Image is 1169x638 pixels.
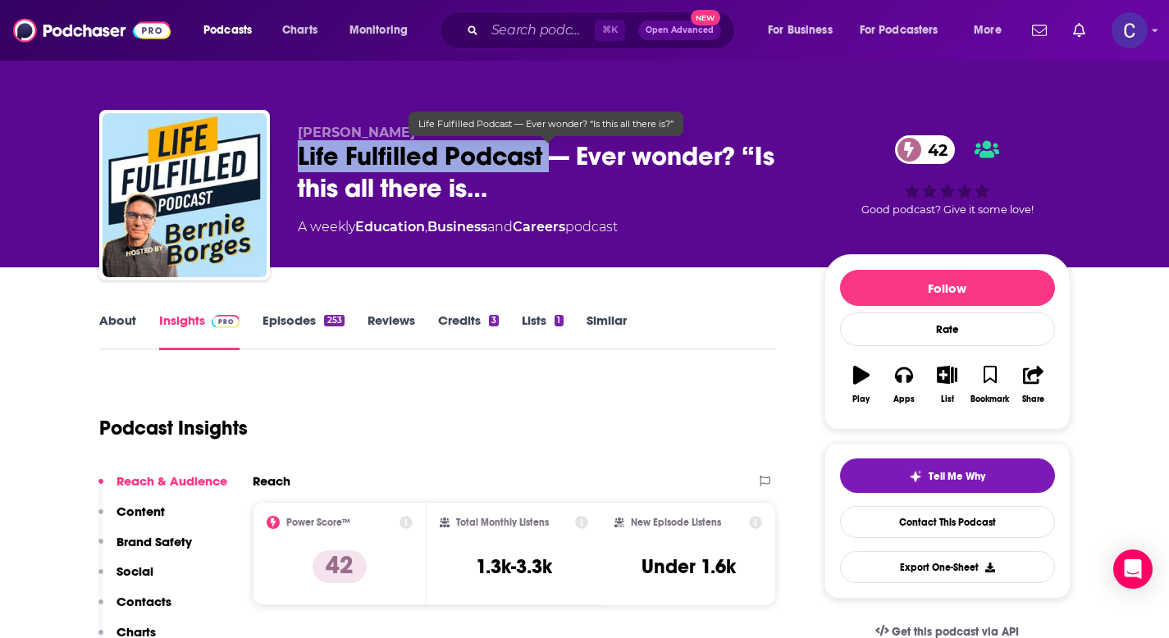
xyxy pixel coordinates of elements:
button: Bookmark [969,355,1011,414]
a: Episodes253 [263,312,344,350]
button: Content [98,504,165,534]
div: List [941,394,954,404]
span: More [974,19,1002,42]
span: [PERSON_NAME] [298,125,415,140]
img: Podchaser - Follow, Share and Rate Podcasts [13,15,171,46]
span: 42 [911,135,956,164]
p: Reach & Audience [116,473,227,489]
div: Apps [893,394,915,404]
a: 42 [895,135,956,164]
button: Share [1011,355,1054,414]
button: Show profile menu [1112,12,1148,48]
button: open menu [192,17,273,43]
span: Logged in as publicityxxtina [1112,12,1148,48]
img: User Profile [1112,12,1148,48]
button: Contacts [98,594,171,624]
span: Good podcast? Give it some love! [861,203,1034,216]
p: Contacts [116,594,171,609]
p: Content [116,504,165,519]
a: Show notifications dropdown [1025,16,1053,44]
p: Social [116,563,153,579]
div: 3 [489,315,499,326]
div: A weekly podcast [298,217,618,237]
span: Tell Me Why [929,470,985,483]
p: 42 [313,550,367,583]
a: Lists1 [522,312,563,350]
a: Credits3 [438,312,499,350]
img: tell me why sparkle [909,470,922,483]
a: About [99,312,136,350]
a: Similar [587,312,627,350]
button: Open AdvancedNew [638,21,721,40]
div: 42Good podcast? Give it some love! [824,125,1071,226]
h2: Reach [253,473,290,489]
span: Podcasts [203,19,252,42]
span: Open Advanced [646,26,714,34]
div: Bookmark [970,394,1009,404]
button: Apps [883,355,925,414]
div: 253 [324,315,344,326]
span: and [487,219,513,235]
div: 1 [555,315,563,326]
a: Contact This Podcast [840,506,1055,538]
span: Charts [282,19,317,42]
a: Business [427,219,487,235]
button: Social [98,563,153,594]
a: Show notifications dropdown [1066,16,1092,44]
div: Rate [840,312,1055,346]
div: Share [1022,394,1044,404]
button: open menu [756,17,853,43]
div: Play [852,394,870,404]
h3: 1.3k-3.3k [476,554,552,579]
a: Reviews [368,312,415,350]
a: InsightsPodchaser Pro [159,312,240,350]
button: Brand Safety [98,534,192,564]
img: Life Fulfilled Podcast — Ever wonder? “Is this all there is?” [103,113,267,277]
button: Reach & Audience [98,473,227,504]
a: Education [355,219,425,235]
a: Careers [513,219,565,235]
span: , [425,219,427,235]
a: Charts [272,17,327,43]
img: Podchaser Pro [212,315,240,328]
span: For Podcasters [860,19,938,42]
span: New [691,10,720,25]
div: Search podcasts, credits, & more... [455,11,751,49]
div: Open Intercom Messenger [1113,549,1153,589]
button: List [925,355,968,414]
button: Export One-Sheet [840,551,1055,583]
h2: Total Monthly Listens [456,517,549,528]
button: open menu [962,17,1022,43]
input: Search podcasts, credits, & more... [485,17,595,43]
button: Play [840,355,883,414]
h2: New Episode Listens [631,517,721,528]
span: ⌘ K [595,20,625,41]
div: Life Fulfilled Podcast — Ever wonder? “Is this all there is?” [409,112,683,136]
button: Follow [840,270,1055,306]
h3: Under 1.6k [642,554,736,579]
button: tell me why sparkleTell Me Why [840,458,1055,493]
h1: Podcast Insights [99,416,248,440]
span: For Business [768,19,833,42]
button: open menu [338,17,429,43]
h2: Power Score™ [286,517,350,528]
button: open menu [849,17,962,43]
span: Monitoring [349,19,408,42]
p: Brand Safety [116,534,192,549]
